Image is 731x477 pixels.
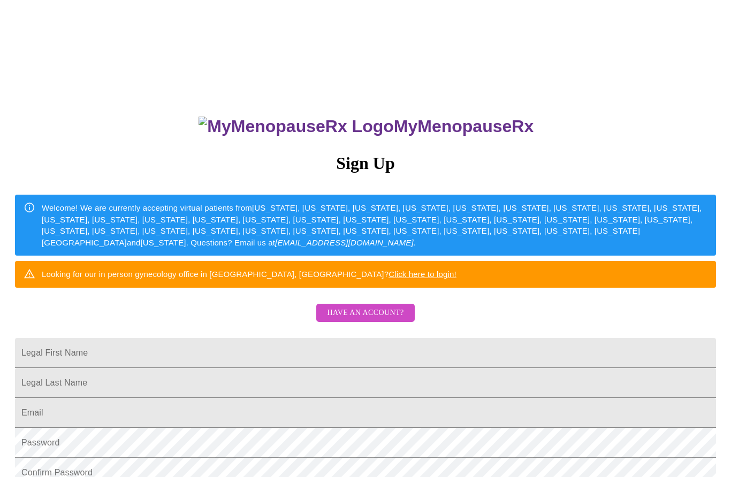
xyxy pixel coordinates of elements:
img: MyMenopauseRx Logo [199,117,393,136]
a: Have an account? [314,316,417,325]
em: [EMAIL_ADDRESS][DOMAIN_NAME] [275,238,414,247]
span: Have an account? [327,306,403,320]
a: Click here to login! [389,270,456,279]
button: Have an account? [316,304,414,322]
div: Welcome! We are currently accepting virtual patients from [US_STATE], [US_STATE], [US_STATE], [US... [42,198,707,252]
div: Looking for our in person gynecology office in [GEOGRAPHIC_DATA], [GEOGRAPHIC_DATA]? [42,264,456,284]
h3: Sign Up [15,153,716,173]
h3: MyMenopauseRx [17,117,717,136]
